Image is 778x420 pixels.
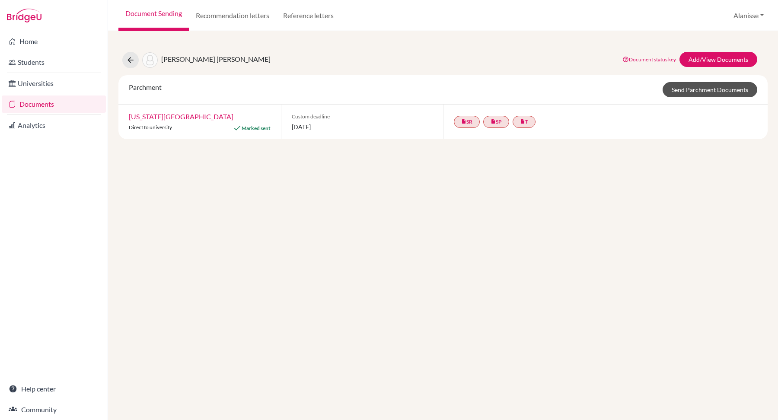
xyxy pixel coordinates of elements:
a: Add/View Documents [679,52,757,67]
span: Marked sent [242,125,271,131]
span: Parchment [129,83,162,91]
span: Custom deadline [292,113,433,121]
a: Students [2,54,106,71]
i: insert_drive_file [461,119,466,124]
a: Send Parchment Documents [663,82,757,97]
a: [US_STATE][GEOGRAPHIC_DATA] [129,112,233,121]
span: Direct to university [129,124,172,130]
a: insert_drive_fileT [513,116,536,128]
img: Bridge-U [7,9,41,22]
a: Home [2,33,106,50]
a: insert_drive_fileSR [454,116,480,128]
span: [DATE] [292,122,433,131]
a: Documents [2,95,106,113]
i: insert_drive_file [520,119,525,124]
span: [PERSON_NAME] [PERSON_NAME] [161,55,271,63]
a: Help center [2,380,106,398]
a: Analytics [2,117,106,134]
a: Universities [2,75,106,92]
a: Community [2,401,106,418]
button: Alanisse [730,7,768,24]
a: Document status key [622,56,676,63]
a: insert_drive_fileSP [483,116,509,128]
i: insert_drive_file [491,119,496,124]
